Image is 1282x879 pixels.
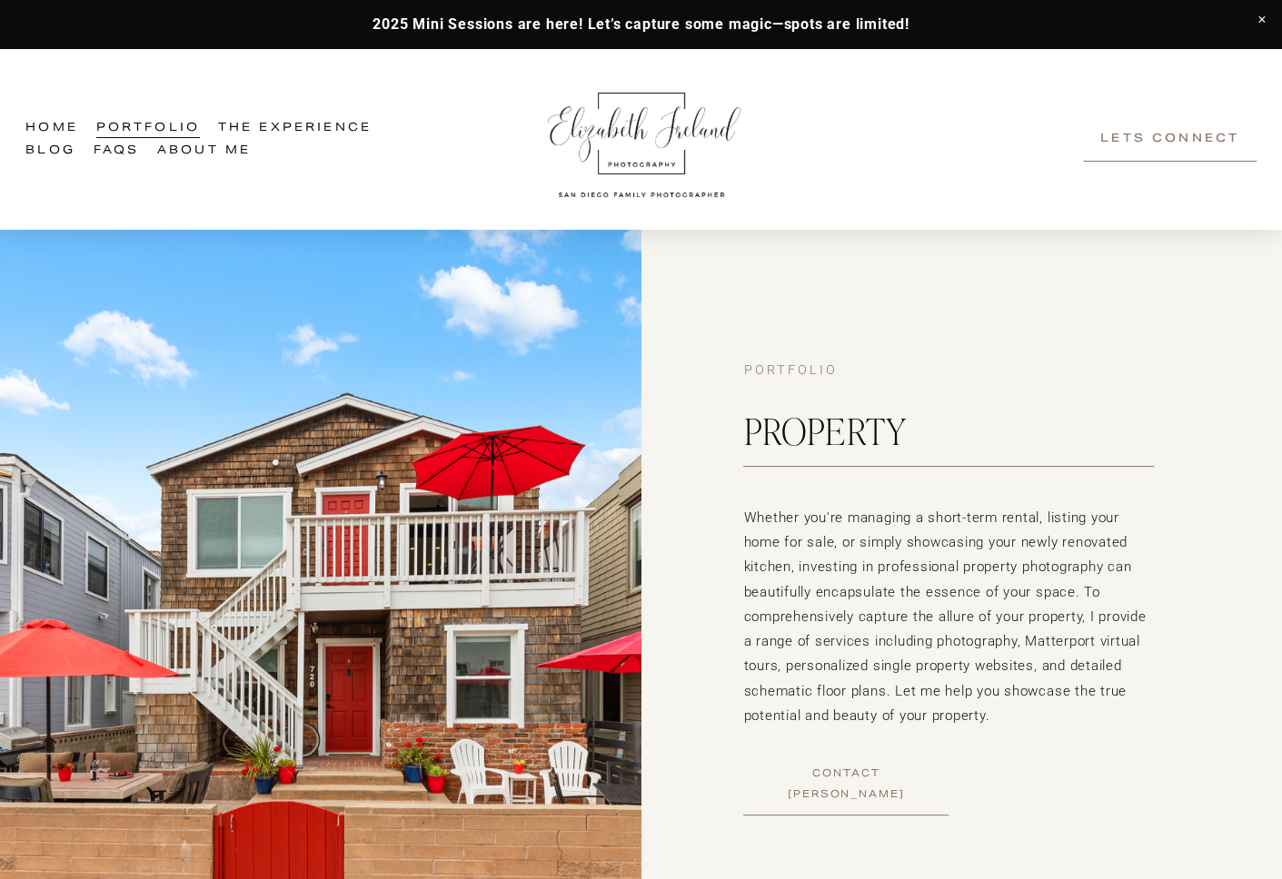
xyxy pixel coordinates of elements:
[218,118,372,139] span: The Experience
[538,75,747,204] img: Elizabeth Ireland Photography San Diego Family Photographer
[25,140,75,163] a: Blog
[96,116,200,139] a: Portfolio
[743,506,1154,729] p: Whether you're managing a short-term rental, listing your home for sale, or simply showcasing you...
[743,755,949,815] a: Contact [PERSON_NAME]
[94,140,140,163] a: FAQs
[743,362,1154,380] h4: Portfolio
[25,116,78,139] a: Home
[1083,117,1257,163] a: Lets Connect
[157,140,251,163] a: About Me
[218,116,372,139] a: folder dropdown
[743,409,1154,453] h2: Property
